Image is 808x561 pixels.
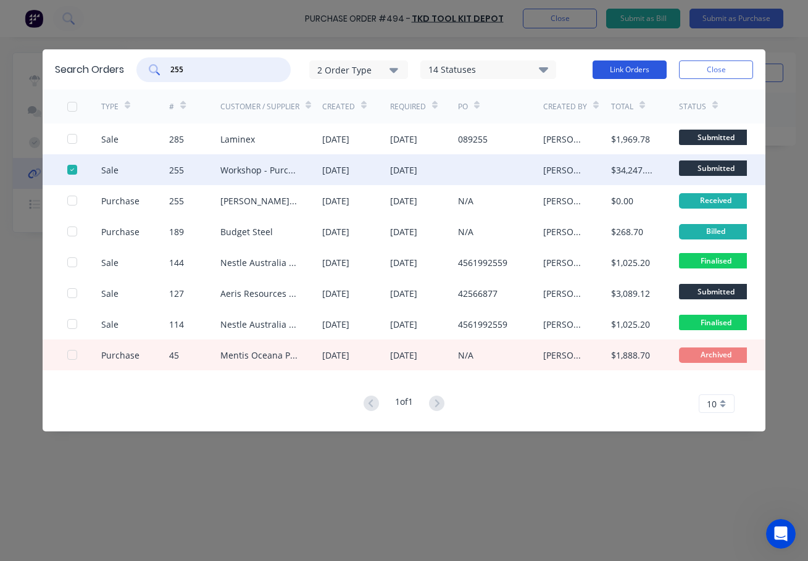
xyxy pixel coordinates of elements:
span: 10 [707,397,717,410]
div: [PERSON_NAME] [543,349,586,362]
div: [DATE] [390,256,417,269]
div: 4561992559 [458,256,507,269]
div: 127 [169,287,184,300]
span: Finalised [679,253,753,268]
div: N/A [458,194,473,207]
div: $1,969.78 [611,133,650,146]
div: Aeris Resources Cracow Operations [220,287,298,300]
div: [DATE] [390,194,417,207]
div: 255 [169,164,184,177]
div: 1 of 1 [395,395,413,413]
div: 14 Statuses [421,63,556,77]
div: [DATE] [322,225,349,238]
div: [PERSON_NAME] [543,164,586,177]
div: 285 [169,133,184,146]
span: Finalised [679,315,753,330]
button: 2 Order Type [309,60,408,79]
div: [PERSON_NAME] Design [220,194,298,207]
div: Archived [679,347,753,363]
span: Submitted [679,284,753,299]
div: Sale [101,287,119,300]
button: Link Orders [593,60,667,79]
div: [DATE] [390,225,417,238]
div: Received [679,193,753,209]
div: [PERSON_NAME] [543,194,586,207]
div: 4561992559 [458,318,507,331]
div: [PERSON_NAME] [543,318,586,331]
span: Submitted [679,130,753,145]
div: [DATE] [322,318,349,331]
div: [PERSON_NAME] [543,256,586,269]
div: Search Orders [55,62,124,77]
div: [DATE] [322,133,349,146]
div: $268.70 [611,225,643,238]
div: [DATE] [322,287,349,300]
div: Purchase [101,194,140,207]
div: N/A [458,349,473,362]
div: [DATE] [322,256,349,269]
div: [DATE] [390,164,417,177]
div: Sale [101,256,119,269]
div: Status [679,101,706,112]
div: Sale [101,133,119,146]
input: Search orders... [169,64,272,76]
div: Billed [679,224,753,239]
div: $0.00 [611,194,633,207]
div: [DATE] [322,349,349,362]
div: Created [322,101,355,112]
div: Workshop - Purchases [220,164,298,177]
div: 144 [169,256,184,269]
div: [DATE] [390,287,417,300]
div: 2 Order Type [317,63,400,76]
div: Purchase [101,225,140,238]
div: Required [390,101,426,112]
div: [DATE] [322,194,349,207]
div: 189 [169,225,184,238]
div: Customer / Supplier [220,101,299,112]
div: 42566877 [458,287,498,300]
iframe: Intercom live chat [766,519,796,549]
div: 114 [169,318,184,331]
div: Nestle Australia Ltd [220,318,298,331]
div: $1,025.20 [611,318,650,331]
span: Submitted [679,160,753,176]
div: [DATE] [390,349,417,362]
div: [PERSON_NAME] [543,133,586,146]
div: Budget Steel [220,225,273,238]
div: TYPE [101,101,119,112]
div: $1,025.20 [611,256,650,269]
div: Created By [543,101,587,112]
div: Sale [101,318,119,331]
div: PO [458,101,468,112]
div: Laminex [220,133,255,146]
div: [PERSON_NAME] [543,287,586,300]
div: Mentis Oceana Pty Ltd [220,349,298,362]
div: N/A [458,225,473,238]
div: 45 [169,349,179,362]
div: Purchase [101,349,140,362]
div: # [169,101,174,112]
div: [DATE] [322,164,349,177]
div: Sale [101,164,119,177]
div: [PERSON_NAME] [543,225,586,238]
div: 255 [169,194,184,207]
div: Total [611,101,633,112]
div: [DATE] [390,318,417,331]
div: $1,888.70 [611,349,650,362]
button: Close [679,60,753,79]
div: Nestle Australia Ltd [220,256,298,269]
div: $34,247.17 [611,164,654,177]
div: $3,089.12 [611,287,650,300]
div: [DATE] [390,133,417,146]
div: 089255 [458,133,488,146]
